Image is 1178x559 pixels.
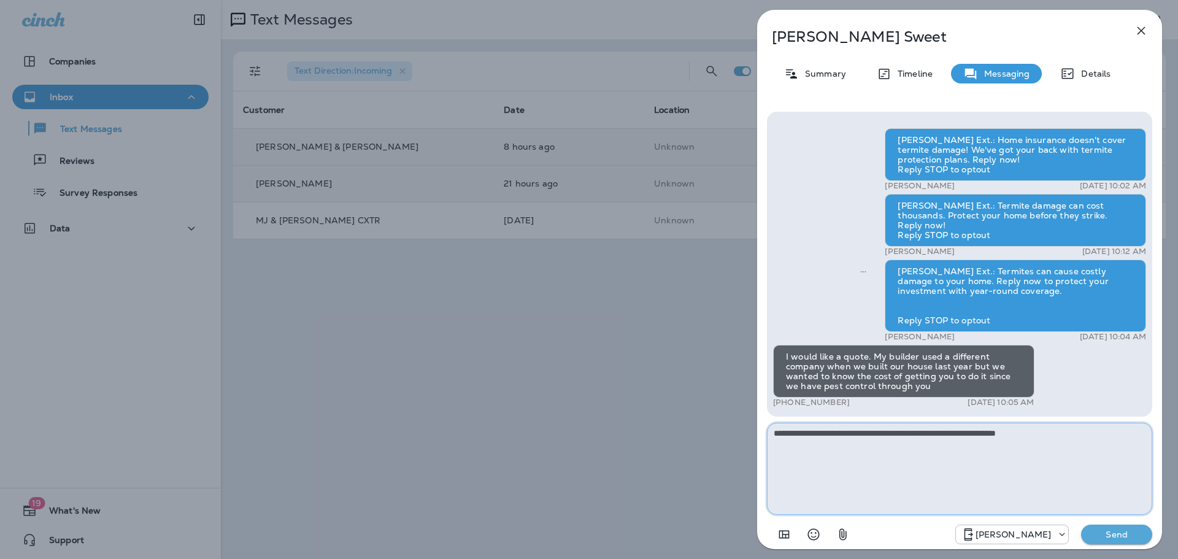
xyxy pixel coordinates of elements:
button: Add in a premade template [772,522,796,547]
p: [PERSON_NAME] [885,247,955,256]
p: [PERSON_NAME] Sweet [772,28,1107,45]
div: I would like a quote. My builder used a different company when we built our house last year but w... [773,345,1034,398]
button: Send [1081,525,1152,544]
p: [PERSON_NAME] [885,181,955,191]
div: +1 (770) 343-2465 [956,527,1069,542]
p: Messaging [978,69,1030,79]
button: Select an emoji [801,522,826,547]
p: [PERSON_NAME] [976,530,1052,539]
p: [PHONE_NUMBER] [773,398,850,407]
span: Sent [860,265,866,276]
p: Details [1075,69,1111,79]
div: [PERSON_NAME] Ext.: Termite damage can cost thousands. Protect your home before they strike. Repl... [885,194,1146,247]
p: [DATE] 10:02 AM [1080,181,1146,191]
p: [DATE] 10:04 AM [1080,332,1146,342]
div: [PERSON_NAME] Ext.: Home insurance doesn't cover termite damage! We've got your back with termite... [885,128,1146,181]
div: [PERSON_NAME] Ext.: Termites can cause costly damage to your home. Reply now to protect your inve... [885,260,1146,332]
p: [PERSON_NAME] [885,332,955,342]
p: [DATE] 10:12 AM [1082,247,1146,256]
p: Send [1091,529,1142,540]
p: Timeline [891,69,933,79]
p: [DATE] 10:05 AM [968,398,1034,407]
p: Summary [799,69,846,79]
